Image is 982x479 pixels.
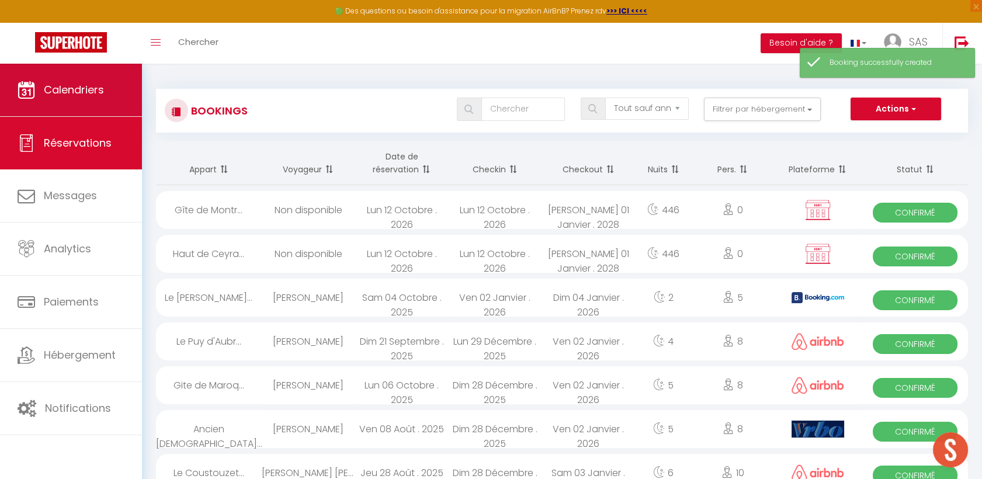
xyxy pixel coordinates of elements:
span: Hébergement [44,348,116,362]
th: Sort by checkin [448,141,542,185]
img: ... [884,33,901,51]
span: Paiements [44,294,99,309]
span: Chercher [178,36,218,48]
img: logout [955,36,969,50]
h3: Bookings [188,98,248,124]
span: Réservations [44,136,112,150]
span: Calendriers [44,82,104,97]
th: Sort by guest [262,141,355,185]
a: ... SAS [875,23,942,64]
input: Chercher [481,98,565,121]
span: Notifications [45,401,111,415]
th: Sort by nights [635,141,692,185]
button: Actions [851,98,941,121]
th: Sort by people [692,141,773,185]
button: Besoin d'aide ? [761,33,842,53]
span: SAS [909,34,928,49]
div: Ouvrir le chat [933,432,968,467]
th: Sort by status [862,141,968,185]
span: Messages [44,188,97,203]
img: Super Booking [35,32,107,53]
button: Filtrer par hébergement [704,98,821,121]
a: Chercher [169,23,227,64]
a: >>> ICI <<<< [606,6,647,16]
div: Booking successfully created [830,57,963,68]
th: Sort by rentals [156,141,262,185]
th: Sort by checkout [542,141,635,185]
th: Sort by channel [773,141,862,185]
th: Sort by booking date [355,141,449,185]
span: Analytics [44,241,91,256]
